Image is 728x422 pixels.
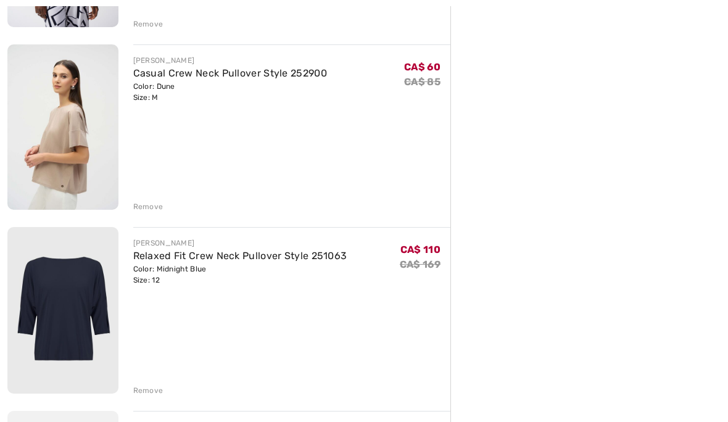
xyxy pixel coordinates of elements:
[400,244,441,255] span: CA$ 110
[133,67,327,79] a: Casual Crew Neck Pullover Style 252900
[400,259,441,270] s: CA$ 169
[7,227,118,393] img: Relaxed Fit Crew Neck Pullover Style 251063
[133,238,347,249] div: [PERSON_NAME]
[133,19,163,30] div: Remove
[133,263,347,286] div: Color: Midnight Blue Size: 12
[133,385,163,396] div: Remove
[7,44,118,210] img: Casual Crew Neck Pullover Style 252900
[133,250,347,262] a: Relaxed Fit Crew Neck Pullover Style 251063
[133,55,327,66] div: [PERSON_NAME]
[133,81,327,103] div: Color: Dune Size: M
[404,76,441,88] s: CA$ 85
[133,201,163,212] div: Remove
[404,61,441,73] span: CA$ 60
